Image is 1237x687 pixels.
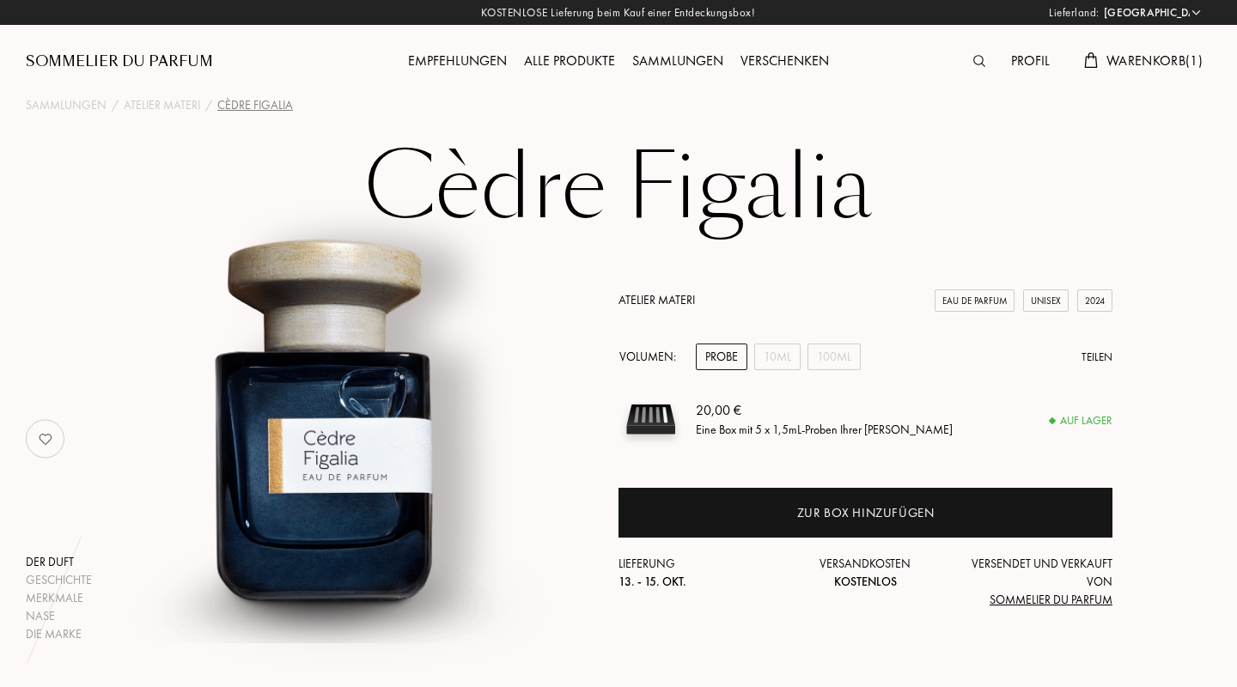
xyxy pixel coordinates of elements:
[515,52,624,70] a: Alle Produkte
[1023,289,1069,313] div: Unisex
[399,52,515,70] a: Empfehlungen
[696,421,953,439] div: Eine Box mit 5 x 1,5mL-Proben Ihrer [PERSON_NAME]
[1106,52,1203,70] span: Warenkorb ( 1 )
[110,218,535,643] img: Cèdre Figalia Atelier Materi
[696,400,953,421] div: 20,00 €
[696,343,747,370] div: Probe
[1077,289,1112,313] div: 2024
[807,343,861,370] div: 100mL
[112,96,119,114] div: /
[26,625,92,643] div: Die Marke
[189,141,1048,235] h1: Cèdre Figalia
[1002,51,1058,73] div: Profil
[990,592,1112,607] span: Sommelier du Parfum
[1049,4,1100,21] span: Lieferland:
[754,343,801,370] div: 10mL
[124,96,200,114] a: Atelier Materi
[28,422,63,456] img: no_like_p.png
[624,51,732,73] div: Sammlungen
[26,589,92,607] div: Merkmale
[217,96,293,114] div: Cèdre Figalia
[618,555,783,591] div: Lieferung
[783,555,948,591] div: Versandkosten
[26,52,213,72] a: Sommelier du Parfum
[797,503,935,523] div: Zur Box hinzufügen
[948,555,1112,609] div: Versendet und verkauft von
[732,51,838,73] div: Verschenken
[618,574,686,589] span: 13. - 15. Okt.
[1082,349,1112,366] div: Teilen
[1084,52,1098,68] img: cart.svg
[732,52,838,70] a: Verschenken
[26,96,107,114] a: Sammlungen
[1050,412,1112,429] div: Auf Lager
[205,96,212,114] div: /
[399,51,515,73] div: Empfehlungen
[618,292,695,307] a: Atelier Materi
[26,571,92,589] div: Geschichte
[618,343,686,370] div: Volumen:
[973,55,985,67] img: search_icn.svg
[515,51,624,73] div: Alle Produkte
[26,607,92,625] div: Nase
[1002,52,1058,70] a: Profil
[26,553,92,571] div: Der Duft
[935,289,1015,313] div: Eau de Parfum
[624,52,732,70] a: Sammlungen
[618,387,683,452] img: sample box
[834,574,897,589] span: Kostenlos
